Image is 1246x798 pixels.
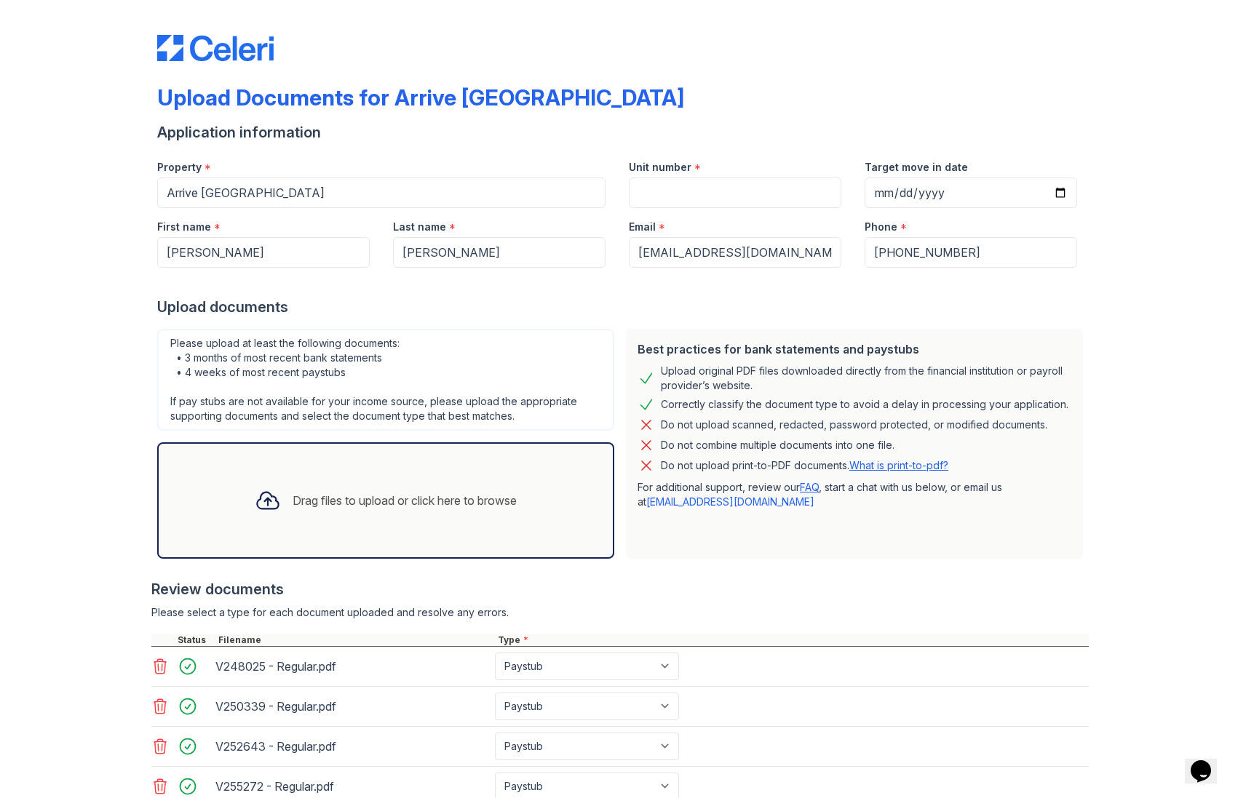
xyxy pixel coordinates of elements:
[495,634,1089,646] div: Type
[215,735,489,758] div: V252643 - Regular.pdf
[157,84,684,111] div: Upload Documents for Arrive [GEOGRAPHIC_DATA]
[157,297,1089,317] div: Upload documents
[629,160,691,175] label: Unit number
[849,459,948,471] a: What is print-to-pdf?
[157,35,274,61] img: CE_Logo_Blue-a8612792a0a2168367f1c8372b55b34899dd931a85d93a1a3d3e32e68fde9ad4.png
[157,160,202,175] label: Property
[175,634,215,646] div: Status
[157,122,1089,143] div: Application information
[865,160,968,175] label: Target move in date
[215,695,489,718] div: V250339 - Regular.pdf
[293,492,517,509] div: Drag files to upload or click here to browse
[215,634,495,646] div: Filename
[661,396,1068,413] div: Correctly classify the document type to avoid a delay in processing your application.
[661,458,948,473] p: Do not upload print-to-PDF documents.
[661,436,894,454] div: Do not combine multiple documents into one file.
[661,416,1047,434] div: Do not upload scanned, redacted, password protected, or modified documents.
[638,340,1071,358] div: Best practices for bank statements and paystubs
[215,655,489,678] div: V248025 - Regular.pdf
[638,480,1071,509] p: For additional support, review our , start a chat with us below, or email us at
[157,329,614,431] div: Please upload at least the following documents: • 3 months of most recent bank statements • 4 wee...
[800,481,819,493] a: FAQ
[157,220,211,234] label: First name
[629,220,656,234] label: Email
[215,775,489,798] div: V255272 - Regular.pdf
[393,220,446,234] label: Last name
[865,220,897,234] label: Phone
[151,605,1089,620] div: Please select a type for each document uploaded and resolve any errors.
[646,495,814,508] a: [EMAIL_ADDRESS][DOMAIN_NAME]
[151,579,1089,599] div: Review documents
[661,364,1071,393] div: Upload original PDF files downloaded directly from the financial institution or payroll provider’...
[1185,740,1231,783] iframe: chat widget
